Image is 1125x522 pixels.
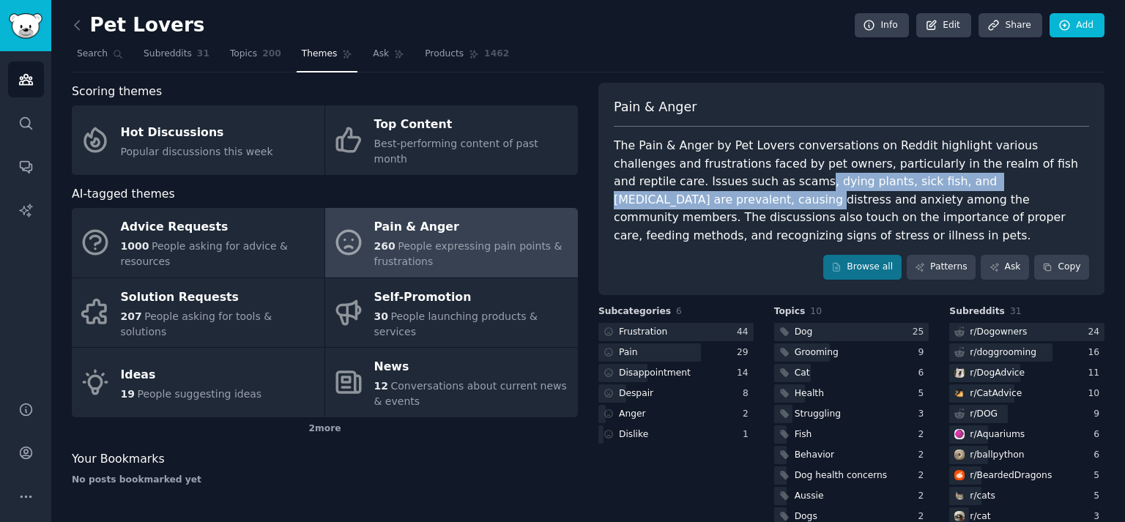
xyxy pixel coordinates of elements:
div: r/ ballpython [970,449,1024,462]
span: Scoring themes [72,83,162,101]
span: Topics [774,305,806,318]
a: r/doggrooming16 [949,343,1104,362]
a: Health5 [774,384,929,403]
div: Despair [619,387,653,400]
a: Grooming9 [774,343,929,362]
div: 8 [743,387,754,400]
a: Browse all [823,255,902,280]
span: People launching products & services [374,310,538,338]
span: 6 [676,306,682,316]
div: The Pain & Anger by Pet Lovers conversations on Reddit highlight various challenges and frustrati... [614,137,1089,245]
a: Hot DiscussionsPopular discussions this week [72,105,324,175]
a: Struggling3 [774,405,929,423]
div: r/ cats [970,490,995,503]
div: Pain & Anger [374,216,571,239]
a: Topics200 [225,42,286,72]
span: 12 [374,380,388,392]
div: Struggling [795,408,841,421]
img: ballpython [954,450,965,460]
div: r/ DOG [970,408,998,421]
a: Ask [368,42,409,72]
div: 2 [918,469,929,482]
div: News [374,356,571,379]
a: Solution Requests207People asking for tools & solutions [72,278,324,348]
div: Grooming [795,346,839,359]
div: 1 [743,428,754,441]
div: Self-Promotion [374,286,571,309]
div: 10 [1088,387,1104,400]
a: BeardedDragonsr/BeardedDragons5 [949,466,1104,485]
a: Ideas19People suggesting ideas [72,348,324,417]
div: 9 [918,346,929,359]
a: catsr/cats5 [949,487,1104,505]
span: Subcategories [598,305,671,318]
div: Top Content [374,113,571,137]
img: Aquariums [954,429,965,439]
div: Dog health concerns [795,469,888,482]
a: Dog25 [774,323,929,341]
a: Fish2 [774,425,929,444]
div: Dislike [619,428,648,441]
span: Best-performing content of past month [374,138,538,165]
a: CatAdvicer/CatAdvice10 [949,384,1104,403]
span: Themes [302,48,338,61]
div: Cat [795,367,810,380]
a: Aquariumsr/Aquariums6 [949,425,1104,444]
img: cats [954,491,965,501]
a: Advice Requests1000People asking for advice & resources [72,208,324,277]
span: Conversations about current news & events [374,380,567,407]
div: Anger [619,408,646,421]
h2: Pet Lovers [72,14,204,37]
a: Ask [981,255,1029,280]
span: 1000 [121,240,149,252]
div: Behavior [795,449,834,462]
div: 3 [918,408,929,421]
div: Fish [795,428,812,441]
a: r/DOG9 [949,405,1104,423]
a: DogAdvicer/DogAdvice11 [949,364,1104,382]
div: Aussie [795,490,824,503]
button: Copy [1034,255,1089,280]
a: Edit [916,13,971,38]
div: Hot Discussions [121,121,273,144]
div: 5 [1094,490,1104,503]
a: Self-Promotion30People launching products & services [325,278,578,348]
span: 10 [810,306,822,316]
span: Your Bookmarks [72,450,165,469]
div: 2 [918,428,929,441]
div: 5 [918,387,929,400]
div: Frustration [619,326,667,339]
a: Subreddits31 [138,42,215,72]
a: Anger2 [598,405,754,423]
div: Pain [619,346,638,359]
a: r/Dogowners24 [949,323,1104,341]
a: Share [979,13,1042,38]
span: People asking for advice & resources [121,240,289,267]
span: People suggesting ideas [137,388,261,400]
a: ballpythonr/ballpython6 [949,446,1104,464]
div: 2 [918,449,929,462]
a: Top ContentBest-performing content of past month [325,105,578,175]
a: Search [72,42,128,72]
div: Disappointment [619,367,691,380]
a: Behavior2 [774,446,929,464]
div: 44 [737,326,754,339]
a: Pain29 [598,343,754,362]
a: Add [1050,13,1104,38]
a: Despair8 [598,384,754,403]
a: Info [855,13,909,38]
span: Ask [373,48,389,61]
div: r/ Dogowners [970,326,1027,339]
img: cat [954,511,965,521]
div: Advice Requests [121,216,317,239]
a: Patterns [907,255,976,280]
span: People expressing pain points & frustrations [374,240,562,267]
div: Health [795,387,824,400]
div: 9 [1094,408,1104,421]
div: 5 [1094,469,1104,482]
span: Subreddits [144,48,192,61]
span: Search [77,48,108,61]
span: 200 [262,48,281,61]
img: DogAdvice [954,368,965,378]
img: GummySearch logo [9,13,42,39]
